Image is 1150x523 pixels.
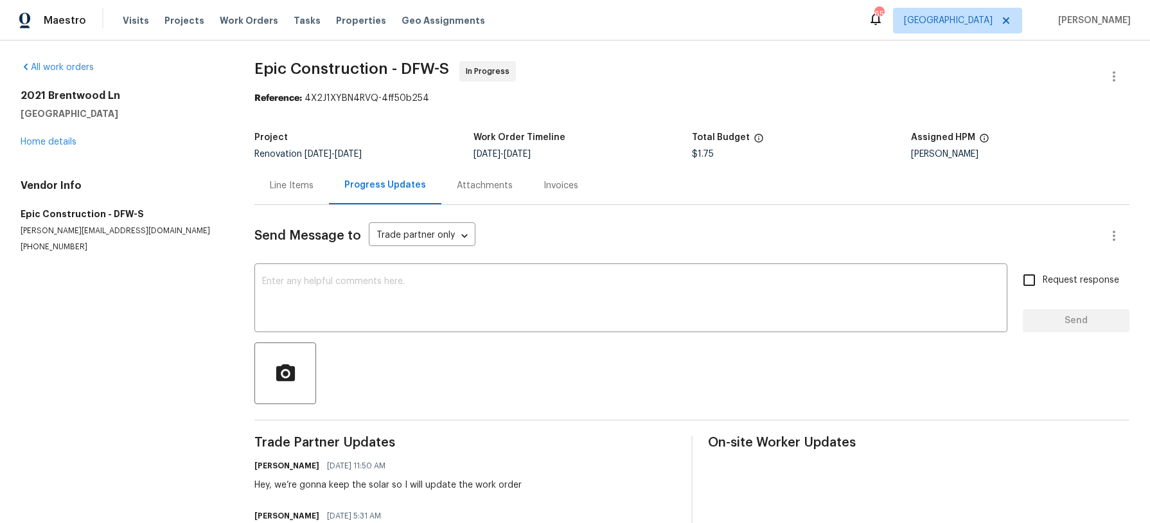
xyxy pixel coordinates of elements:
span: The hpm assigned to this work order. [979,133,989,150]
div: Hey, we’re gonna keep the solar so I will update the work order [254,479,522,492]
b: Reference: [254,94,302,103]
h5: Total Budget [692,133,750,142]
div: 4X2J1XYBN4RVQ-4ff50b254 [254,92,1129,105]
span: [DATE] 11:50 AM [327,459,385,472]
span: [GEOGRAPHIC_DATA] [904,14,993,27]
span: - [305,150,362,159]
div: Line Items [270,179,314,192]
span: Work Orders [220,14,278,27]
div: Progress Updates [344,179,426,191]
span: - [473,150,531,159]
span: [DATE] [305,150,332,159]
a: All work orders [21,63,94,72]
span: The total cost of line items that have been proposed by Opendoor. This sum includes line items th... [754,133,764,150]
h4: Vendor Info [21,179,224,192]
h2: 2021 Brentwood Ln [21,89,224,102]
a: Home details [21,137,76,146]
span: Maestro [44,14,86,27]
span: [DATE] 5:31 AM [327,510,381,522]
span: Renovation [254,150,362,159]
span: $1.75 [692,150,714,159]
span: [PERSON_NAME] [1053,14,1131,27]
p: [PERSON_NAME][EMAIL_ADDRESS][DOMAIN_NAME] [21,226,224,236]
span: Properties [336,14,386,27]
span: [DATE] [504,150,531,159]
span: Tasks [294,16,321,25]
div: Attachments [457,179,513,192]
span: Geo Assignments [402,14,485,27]
div: [PERSON_NAME] [911,150,1130,159]
h5: Epic Construction - DFW-S [21,208,224,220]
span: Request response [1043,274,1119,287]
h5: [GEOGRAPHIC_DATA] [21,107,224,120]
div: Trade partner only [369,226,475,247]
span: Projects [164,14,204,27]
span: [DATE] [473,150,500,159]
p: [PHONE_NUMBER] [21,242,224,253]
h5: Assigned HPM [911,133,975,142]
span: Visits [123,14,149,27]
span: [DATE] [335,150,362,159]
span: In Progress [466,65,515,78]
span: Epic Construction - DFW-S [254,61,449,76]
span: Trade Partner Updates [254,436,676,449]
h5: Work Order Timeline [473,133,565,142]
div: 65 [874,8,883,21]
span: On-site Worker Updates [708,436,1129,449]
span: Send Message to [254,229,361,242]
h6: [PERSON_NAME] [254,510,319,522]
div: Invoices [544,179,578,192]
h5: Project [254,133,288,142]
h6: [PERSON_NAME] [254,459,319,472]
